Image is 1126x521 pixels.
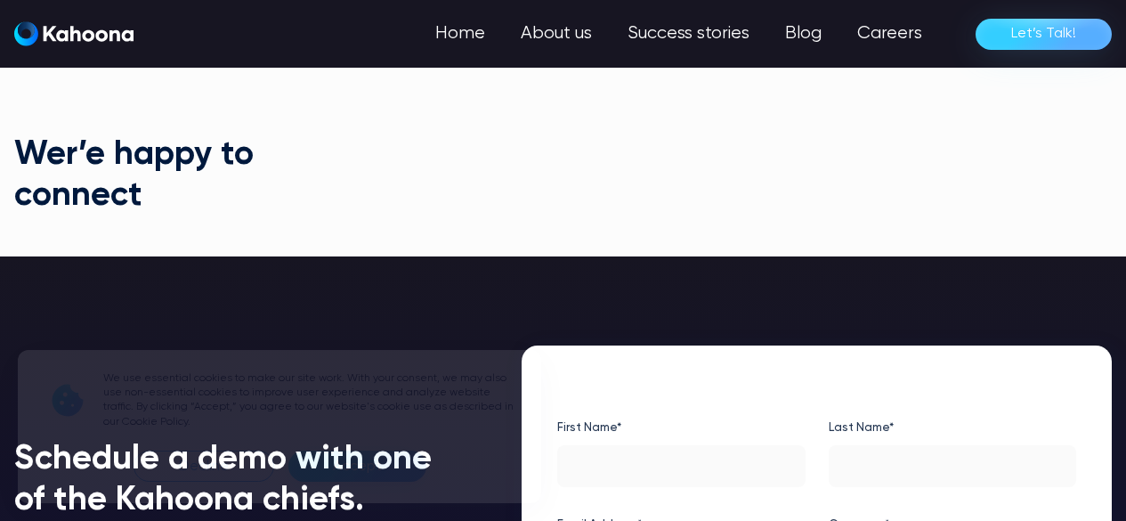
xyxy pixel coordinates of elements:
div: Decline [134,451,274,482]
a: home [14,21,134,47]
div: Accept [333,452,382,481]
a: Careers [839,16,940,52]
a: About us [503,16,610,52]
img: Kahoona logo white [14,21,134,46]
div: Accept [288,451,426,482]
h1: Wer’e happy to connect [14,135,266,216]
div: Decline [179,452,229,481]
h1: Schedule a demo with one of the Kahoona chiefs. [14,440,468,521]
a: Success stories [610,16,767,52]
label: First Name* [557,413,806,442]
div: Let’s Talk! [1011,20,1076,48]
a: Blog [767,16,839,52]
a: Home [417,16,503,52]
label: Last Name* [829,413,1077,442]
a: Let’s Talk! [976,19,1112,50]
p: We use essential cookies to make our site work. With your consent, we may also use non-essential ... [103,371,520,429]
